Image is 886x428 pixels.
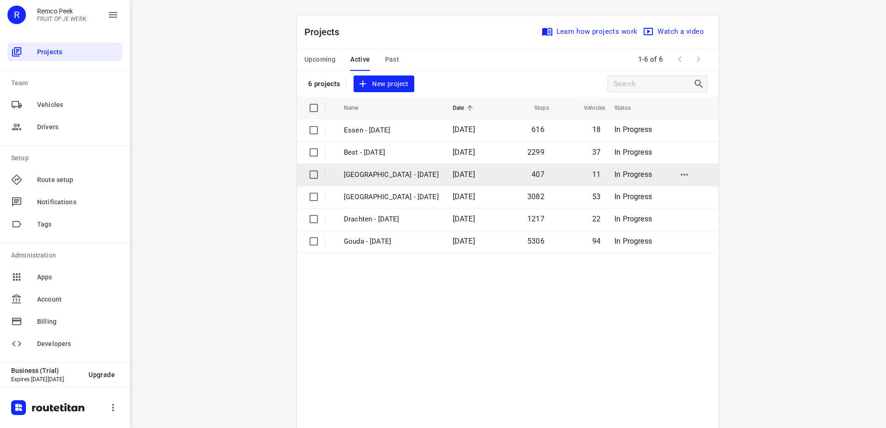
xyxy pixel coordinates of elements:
[7,268,122,286] div: Apps
[532,125,544,134] span: 616
[671,50,689,69] span: Previous Page
[532,170,544,179] span: 407
[37,272,119,282] span: Apps
[344,102,371,113] span: Name
[11,78,122,88] p: Team
[7,215,122,233] div: Tags
[344,170,439,180] p: [GEOGRAPHIC_DATA] - [DATE]
[592,148,601,157] span: 37
[453,148,475,157] span: [DATE]
[344,236,439,247] p: Gouda - Monday
[7,43,122,61] div: Projects
[37,47,119,57] span: Projects
[614,192,652,201] span: In Progress
[634,50,667,69] span: 1-6 of 6
[614,214,652,223] span: In Progress
[592,125,601,134] span: 18
[614,125,652,134] span: In Progress
[37,175,119,185] span: Route setup
[527,148,544,157] span: 2299
[614,148,652,157] span: In Progress
[344,125,439,136] p: Essen - [DATE]
[453,237,475,245] span: [DATE]
[614,77,693,91] input: Search projects
[592,192,601,201] span: 53
[37,7,87,15] p: Remco Peek
[344,214,439,225] p: Drachten - Monday
[37,339,119,349] span: Developers
[527,192,544,201] span: 3082
[522,102,549,113] span: Stops
[37,100,119,110] span: Vehicles
[7,193,122,211] div: Notifications
[11,376,81,383] p: Expires [DATE][DATE]
[344,147,439,158] p: Best - [DATE]
[304,25,347,39] p: Projects
[527,237,544,245] span: 5306
[359,78,408,90] span: New project
[11,367,81,374] p: Business (Trial)
[385,54,399,65] span: Past
[7,334,122,353] div: Developers
[592,170,601,179] span: 11
[453,170,475,179] span: [DATE]
[37,122,119,132] span: Drivers
[308,80,340,88] p: 6 projects
[37,220,119,229] span: Tags
[344,192,439,202] p: Zwolle - Monday
[89,371,115,378] span: Upgrade
[453,102,476,113] span: Date
[7,95,122,114] div: Vehicles
[37,317,119,327] span: Billing
[453,192,475,201] span: [DATE]
[7,170,122,189] div: Route setup
[453,125,475,134] span: [DATE]
[614,237,652,245] span: In Progress
[37,16,87,22] p: FRUIT OP JE WERK
[304,54,335,65] span: Upcoming
[37,295,119,304] span: Account
[453,214,475,223] span: [DATE]
[354,76,414,93] button: New project
[11,251,122,260] p: Administration
[11,153,122,163] p: Setup
[350,54,370,65] span: Active
[614,170,652,179] span: In Progress
[7,312,122,331] div: Billing
[81,366,122,383] button: Upgrade
[592,214,601,223] span: 22
[7,6,26,24] div: R
[614,102,643,113] span: Status
[37,197,119,207] span: Notifications
[693,78,707,89] div: Search
[689,50,708,69] span: Next Page
[527,214,544,223] span: 1217
[572,102,605,113] span: Vehicles
[7,118,122,136] div: Drivers
[7,290,122,308] div: Account
[592,237,601,245] span: 94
